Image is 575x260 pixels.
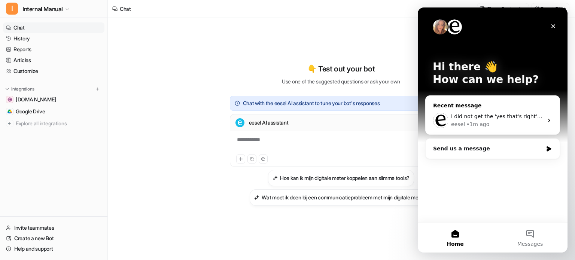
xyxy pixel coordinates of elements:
[254,195,259,200] img: Wat moet ik doen bij een communicatieprobleem met mijn digitale meter?
[3,22,104,33] a: Chat
[477,3,529,14] button: Show Customize
[262,193,428,201] h3: Wat moet ik doen bij een communicatieprobleem met mijn digitale meter?
[3,55,104,65] a: Articles
[273,175,278,181] img: Hoe kan ik mijn digitale meter koppelen aan slimme tools?
[3,44,104,55] a: Reports
[95,86,100,92] img: menu_add.svg
[268,170,414,186] button: Hoe kan ik mijn digitale meter koppelen aan slimme tools?Hoe kan ik mijn digitale meter koppelen ...
[7,97,12,102] img: www.fluvius.be
[307,63,375,74] p: 👇 Test out your bot
[16,108,45,115] span: Google Drive
[3,223,104,233] a: Invite teammates
[3,106,104,117] a: Google DriveGoogle Drive
[4,86,10,92] img: expand menu
[532,3,569,14] button: Reset Chat
[250,189,432,206] button: Wat moet ik doen bij een communicatieprobleem met mijn digitale meter?Wat moet ik doen bij een co...
[6,120,13,127] img: explore all integrations
[3,244,104,254] a: Help and support
[16,96,56,103] span: [DOMAIN_NAME]
[280,174,410,182] h3: Hoe kan ik mijn digitale meter koppelen aan slimme tools?
[243,101,380,106] p: Chat with the eesel AI assistant to tune your bot's responses
[282,77,400,85] p: Use one of the suggested questions or ask your own
[418,7,568,253] iframe: Intercom live chat
[3,94,104,105] a: www.fluvius.be[DOMAIN_NAME]
[249,119,289,126] p: eesel AI assistant
[3,66,104,76] a: Customize
[3,118,104,129] a: Explore all integrations
[6,3,18,15] span: I
[487,5,526,13] p: Show Customize
[7,109,12,114] img: Google Drive
[3,33,104,44] a: History
[480,6,485,12] img: customize
[11,86,34,92] p: Integrations
[120,5,131,13] div: Chat
[3,233,104,244] a: Create a new Bot
[3,85,37,93] button: Integrations
[22,4,63,14] span: Internal Manual
[16,117,101,129] span: Explore all integrations
[534,6,539,12] img: reset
